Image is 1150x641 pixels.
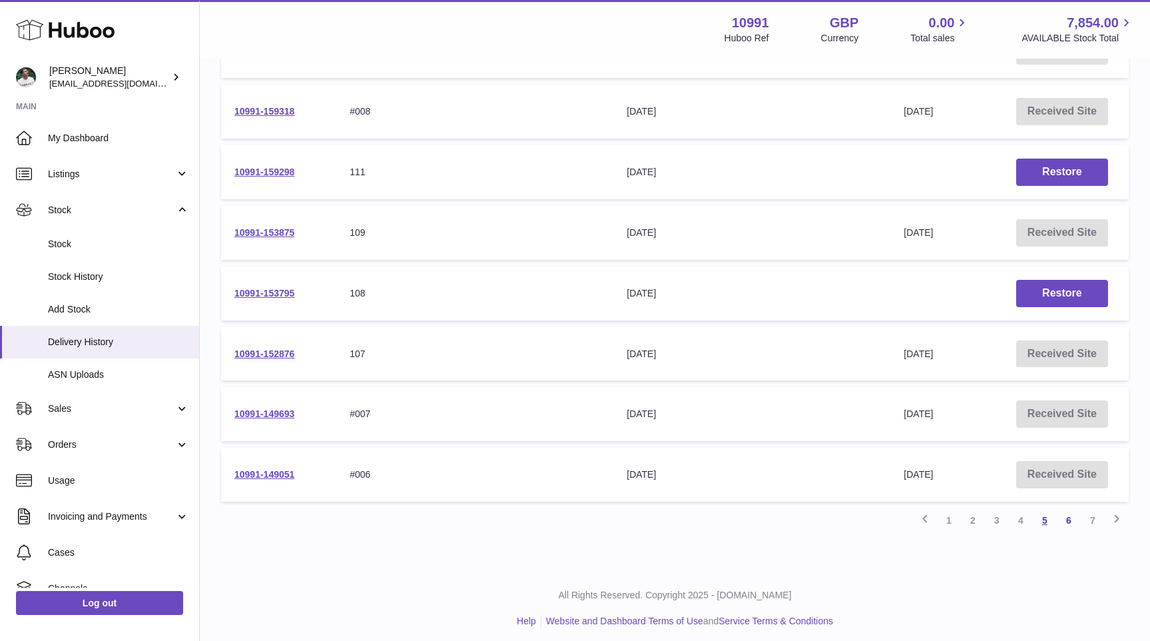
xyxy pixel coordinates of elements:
a: 7,854.00 AVAILABLE Stock Total [1021,14,1134,45]
span: Channels [48,582,189,595]
span: Stock History [48,271,189,283]
span: Stock [48,238,189,251]
div: 107 [350,348,600,360]
div: [DATE] [627,348,877,360]
a: 10991-153875 [234,227,294,238]
button: Restore [1016,159,1108,186]
div: [DATE] [627,105,877,118]
a: 1 [937,508,961,532]
span: [DATE] [904,408,933,419]
div: #007 [350,408,600,420]
a: 10991-152876 [234,348,294,359]
a: Help [517,616,536,626]
span: Usage [48,474,189,487]
a: 10991-149693 [234,408,294,419]
a: 2 [961,508,985,532]
strong: GBP [830,14,858,32]
div: 109 [350,227,600,239]
span: 0.00 [929,14,955,32]
button: Restore [1016,280,1108,307]
a: 7 [1081,508,1105,532]
a: 3 [985,508,1009,532]
a: 4 [1009,508,1033,532]
a: Service Terms & Conditions [719,616,833,626]
div: #008 [350,105,600,118]
a: 6 [1057,508,1081,532]
p: All Rights Reserved. Copyright 2025 - [DOMAIN_NAME] [210,589,1139,602]
span: Add Stock [48,303,189,316]
span: AVAILABLE Stock Total [1021,32,1134,45]
div: [DATE] [627,468,877,481]
div: [PERSON_NAME] [49,65,169,90]
span: 7,854.00 [1067,14,1119,32]
span: Cases [48,546,189,559]
a: 5 [1033,508,1057,532]
a: 10991-153795 [234,288,294,299]
span: [EMAIL_ADDRESS][DOMAIN_NAME] [49,78,196,89]
div: [DATE] [627,166,877,179]
span: [DATE] [904,227,933,238]
span: ASN Uploads [48,368,189,381]
span: Sales [48,402,175,415]
a: Log out [16,591,183,615]
a: 10991-159298 [234,167,294,177]
span: Listings [48,168,175,181]
a: 0.00 Total sales [910,14,970,45]
div: [DATE] [627,227,877,239]
a: Website and Dashboard Terms of Use [546,616,703,626]
strong: 10991 [732,14,769,32]
div: #006 [350,468,600,481]
div: 108 [350,287,600,300]
span: Delivery History [48,336,189,348]
a: 10991-159318 [234,106,294,117]
img: timshieff@gmail.com [16,67,36,87]
div: Currency [821,32,859,45]
div: [DATE] [627,287,877,300]
span: Orders [48,438,175,451]
span: Invoicing and Payments [48,510,175,523]
div: 111 [350,166,600,179]
span: [DATE] [904,469,933,480]
span: Total sales [910,32,970,45]
div: [DATE] [627,408,877,420]
span: Stock [48,204,175,217]
a: 10991-149051 [234,469,294,480]
span: [DATE] [904,348,933,359]
div: Huboo Ref [724,32,769,45]
span: My Dashboard [48,132,189,145]
li: and [541,615,833,628]
span: [DATE] [904,106,933,117]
